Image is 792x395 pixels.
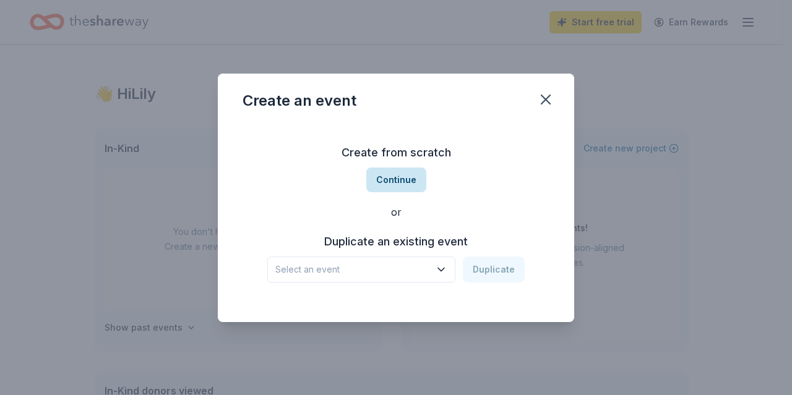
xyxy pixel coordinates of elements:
[243,205,549,219] div: or
[366,168,426,192] button: Continue
[267,257,455,282] button: Select an event
[243,143,549,163] h3: Create from scratch
[267,232,525,252] h3: Duplicate an existing event
[275,262,430,277] span: Select an event
[243,91,356,111] div: Create an event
